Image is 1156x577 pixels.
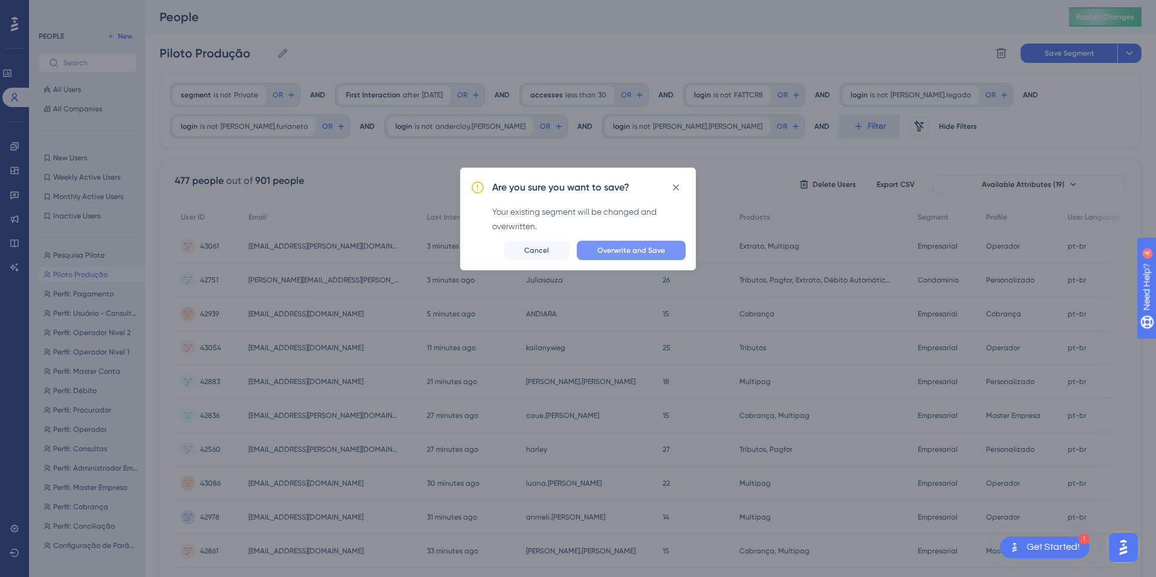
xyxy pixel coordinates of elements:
img: launcher-image-alternative-text [1007,540,1022,555]
div: 1 [1079,533,1089,544]
span: Overwrite and Save [597,246,665,255]
h2: Are you sure you want to save? [492,180,629,195]
div: 4 [84,6,88,16]
div: Open Get Started! checklist, remaining modules: 1 [1000,536,1089,558]
div: Get Started! [1027,541,1080,554]
span: Cancel [524,246,549,255]
div: Your existing segment will be changed and overwritten. [492,204,686,233]
span: Need Help? [28,3,76,18]
iframe: UserGuiding AI Assistant Launcher [1105,529,1141,566]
